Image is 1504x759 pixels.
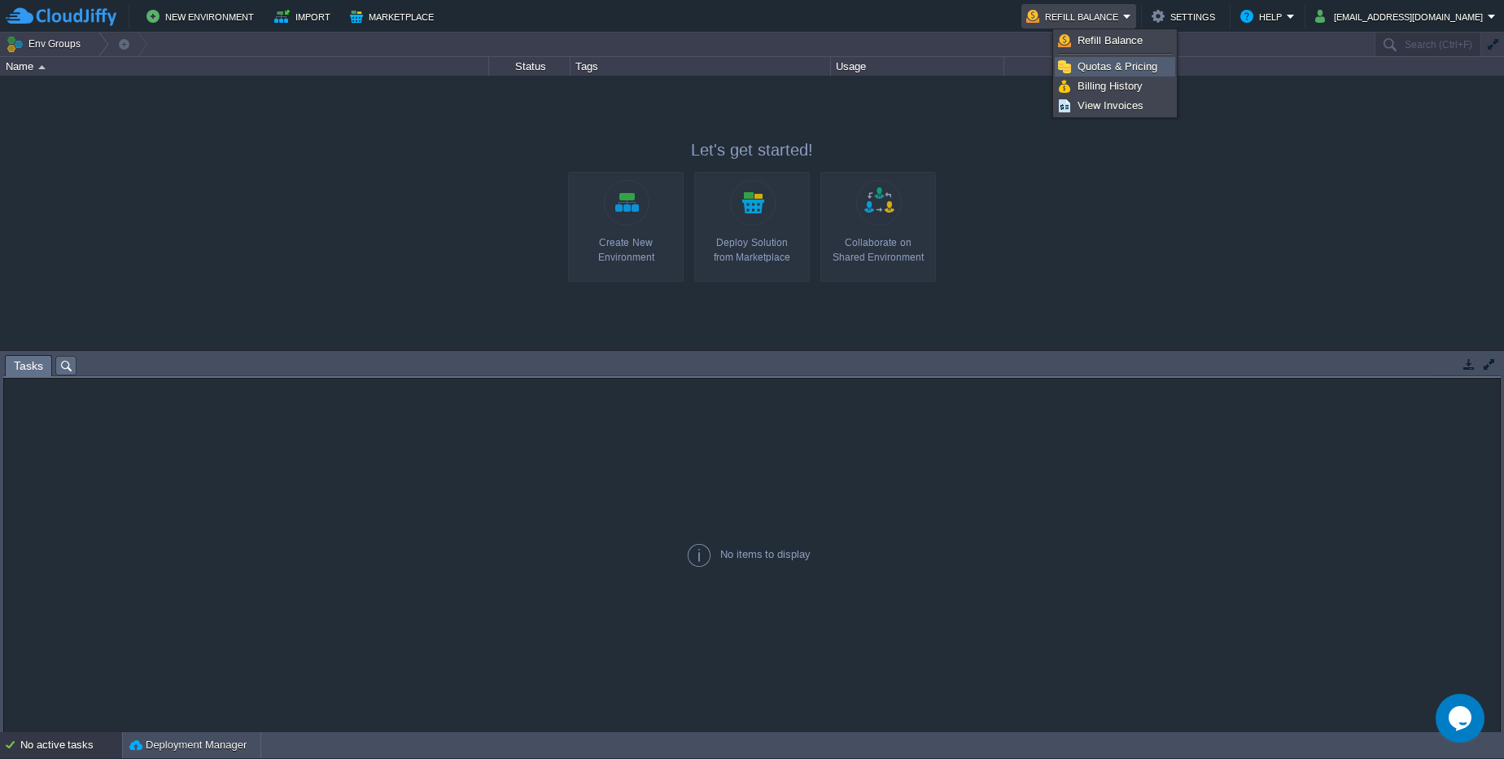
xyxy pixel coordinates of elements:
[825,235,931,265] div: Collaborate on Shared Environment
[568,138,936,161] p: Let's get started!
[1436,694,1488,743] iframe: chat widget
[832,57,1003,76] div: Usage
[20,732,122,758] div: No active tasks
[1078,99,1143,112] span: View Invoices
[1152,7,1220,26] button: Settings
[1056,77,1174,95] a: Billing History
[350,7,439,26] button: Marketplace
[6,7,116,27] img: CloudJiffy
[274,7,335,26] button: Import
[1026,7,1123,26] button: Refill Balance
[694,172,810,282] a: Deploy Solutionfrom Marketplace
[6,33,86,55] button: Env Groups
[573,235,679,265] div: Create New Environment
[146,7,259,26] button: New Environment
[699,235,805,265] div: Deploy Solution from Marketplace
[568,172,684,282] a: Create New Environment
[571,57,830,76] div: Tags
[1056,58,1174,76] a: Quotas & Pricing
[1078,34,1143,46] span: Refill Balance
[490,57,570,76] div: Status
[14,356,43,376] span: Tasks
[1056,32,1174,50] a: Refill Balance
[38,65,46,69] img: AMDAwAAAACH5BAEAAAAALAAAAAABAAEAAAICRAEAOw==
[1240,7,1287,26] button: Help
[129,737,247,753] button: Deployment Manager
[1056,97,1174,115] a: View Invoices
[1078,80,1143,92] span: Billing History
[1315,7,1488,26] button: [EMAIL_ADDRESS][DOMAIN_NAME]
[1078,60,1157,72] span: Quotas & Pricing
[820,172,936,282] a: Collaborate onShared Environment
[680,537,824,574] div: No items to display
[2,57,488,76] div: Name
